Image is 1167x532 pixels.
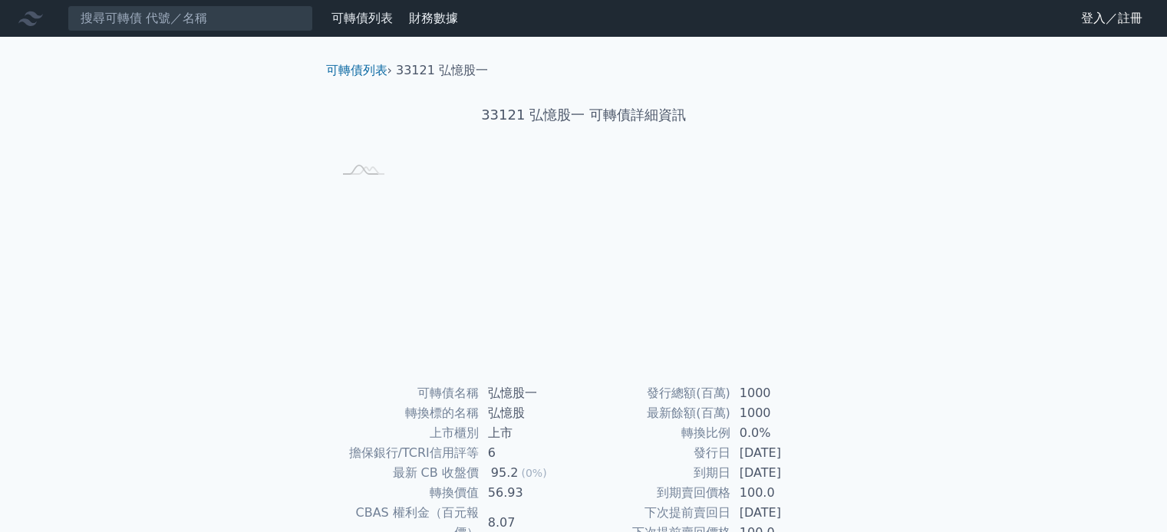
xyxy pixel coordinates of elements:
li: 33121 弘憶股一 [396,61,488,80]
span: (0%) [521,467,546,479]
td: 弘憶股一 [479,383,584,403]
td: 0.0% [730,423,836,443]
td: 上市櫃別 [332,423,479,443]
td: 發行日 [584,443,730,463]
td: [DATE] [730,443,836,463]
td: 6 [479,443,584,463]
td: 最新餘額(百萬) [584,403,730,423]
td: 到期賣回價格 [584,483,730,503]
td: 轉換標的名稱 [332,403,479,423]
div: 95.2 [488,463,522,483]
td: 56.93 [479,483,584,503]
td: 弘憶股 [479,403,584,423]
li: › [326,61,392,80]
td: [DATE] [730,503,836,523]
a: 可轉債列表 [331,11,393,25]
td: 最新 CB 收盤價 [332,463,479,483]
td: 可轉債名稱 [332,383,479,403]
td: 上市 [479,423,584,443]
td: 100.0 [730,483,836,503]
td: 1000 [730,383,836,403]
td: 發行總額(百萬) [584,383,730,403]
a: 可轉債列表 [326,63,387,77]
td: 轉換價值 [332,483,479,503]
td: 到期日 [584,463,730,483]
td: [DATE] [730,463,836,483]
td: 轉換比例 [584,423,730,443]
h1: 33121 弘憶股一 可轉債詳細資訊 [314,104,854,126]
a: 財務數據 [409,11,458,25]
a: 登入／註冊 [1069,6,1155,31]
td: 下次提前賣回日 [584,503,730,523]
input: 搜尋可轉債 代號／名稱 [68,5,313,31]
td: 擔保銀行/TCRI信用評等 [332,443,479,463]
td: 1000 [730,403,836,423]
